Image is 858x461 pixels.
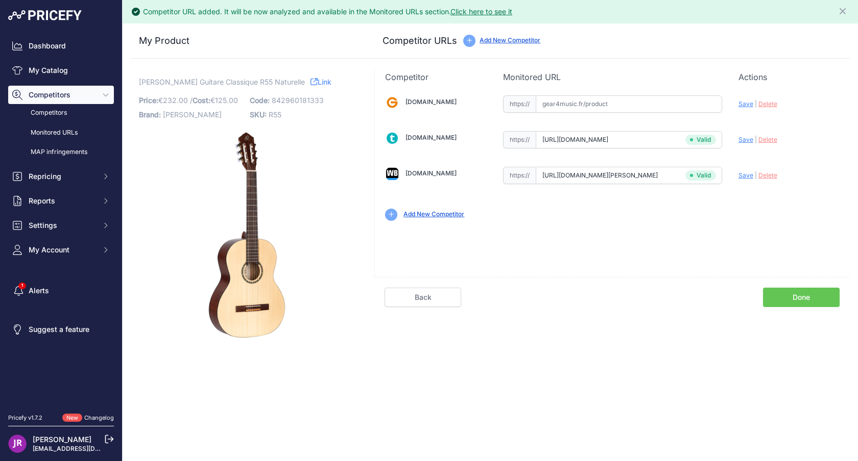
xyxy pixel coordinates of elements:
[503,131,536,148] span: https://
[503,95,536,113] span: https://
[29,245,96,255] span: My Account
[403,210,464,218] a: Add New Competitor
[8,86,114,104] button: Competitors
[250,96,270,105] span: Code:
[215,96,238,105] span: 125.00
[755,171,757,179] span: |
[29,220,96,231] span: Settings
[503,167,536,184] span: https://
[8,124,114,142] a: Monitored URLs
[190,96,238,105] span: / €
[139,110,161,119] span: Brand:
[139,34,354,48] h3: My Product
[8,61,114,80] a: My Catalog
[143,7,512,17] div: Competitor URL added. It will be now analyzed and available in the Monitored URLs section.
[8,414,42,422] div: Pricefy v1.7.2
[8,37,114,55] a: Dashboard
[755,136,757,143] span: |
[480,36,540,44] a: Add New Competitor
[536,167,722,184] input: woodbrass.com/product
[193,96,210,105] span: Cost:
[406,169,457,177] a: [DOMAIN_NAME]
[385,288,461,307] a: Back
[838,4,850,16] button: Close
[33,445,139,452] a: [EMAIL_ADDRESS][DOMAIN_NAME]
[450,7,512,16] a: Click here to see it
[139,93,244,108] p: €
[8,241,114,259] button: My Account
[139,96,158,105] span: Price:
[738,136,753,143] span: Save
[8,192,114,210] button: Reports
[29,196,96,206] span: Reports
[755,100,757,108] span: |
[311,75,331,88] a: Link
[62,414,82,422] span: New
[8,37,114,401] nav: Sidebar
[385,71,486,83] p: Competitor
[738,171,753,179] span: Save
[272,96,324,105] span: 842960181333
[29,90,96,100] span: Competitors
[250,110,267,119] span: SKU:
[8,104,114,122] a: Competitors
[8,216,114,235] button: Settings
[536,131,722,148] input: thomann.fr/product
[383,34,457,48] h3: Competitor URLs
[406,134,457,141] a: [DOMAIN_NAME]
[8,143,114,161] a: MAP infringements
[269,110,281,119] span: R55
[758,171,777,179] span: Delete
[8,320,114,339] a: Suggest a feature
[758,100,777,108] span: Delete
[763,288,840,307] a: Done
[163,96,188,105] span: 232.00
[738,100,753,108] span: Save
[139,75,305,88] span: [PERSON_NAME] Guitare Classique R55 Naturelle
[33,435,91,444] a: [PERSON_NAME]
[536,95,722,113] input: gear4music.fr/product
[8,10,82,20] img: Pricefy Logo
[8,281,114,300] a: Alerts
[29,171,96,182] span: Repricing
[406,98,457,106] a: [DOMAIN_NAME]
[758,136,777,143] span: Delete
[738,71,840,83] p: Actions
[503,71,722,83] p: Monitored URL
[8,167,114,186] button: Repricing
[163,110,222,119] span: [PERSON_NAME]
[84,414,114,421] a: Changelog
